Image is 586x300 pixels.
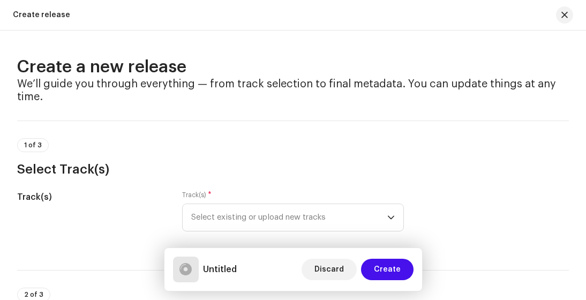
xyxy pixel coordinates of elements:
span: Select existing or upload new tracks [191,204,387,231]
h2: Create a new release [17,56,569,78]
h5: Untitled [203,263,237,276]
h3: Select Track(s) [17,161,569,178]
div: dropdown trigger [387,204,395,231]
button: Create [361,259,414,280]
h4: We’ll guide you through everything — from track selection to final metadata. You can update thing... [17,78,569,103]
span: Discard [314,259,344,280]
button: Discard [302,259,357,280]
span: Create [374,259,401,280]
label: Track(s) [182,191,212,199]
